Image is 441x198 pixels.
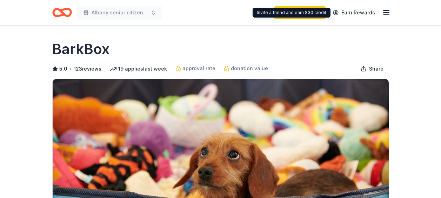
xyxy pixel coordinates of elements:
span: • [69,66,72,72]
button: 123reviews [74,65,101,73]
span: 5.0 [59,65,67,73]
div: 19 applies last week [110,65,167,73]
a: donation value [224,64,268,73]
button: Albany senior citizens Christmas party [78,6,162,20]
button: Share [355,62,389,76]
a: Earn Rewards [329,6,379,19]
div: Invite a friend and earn $30 credit [253,8,330,18]
span: approval rate [182,64,215,73]
span: Share [369,65,383,73]
span: donation value [231,64,268,73]
a: Home [52,4,72,21]
a: approval rate [175,64,215,73]
a: Start free trial [274,6,326,19]
span: Albany senior citizens Christmas party [92,8,148,17]
h1: BarkBox [52,39,109,59]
